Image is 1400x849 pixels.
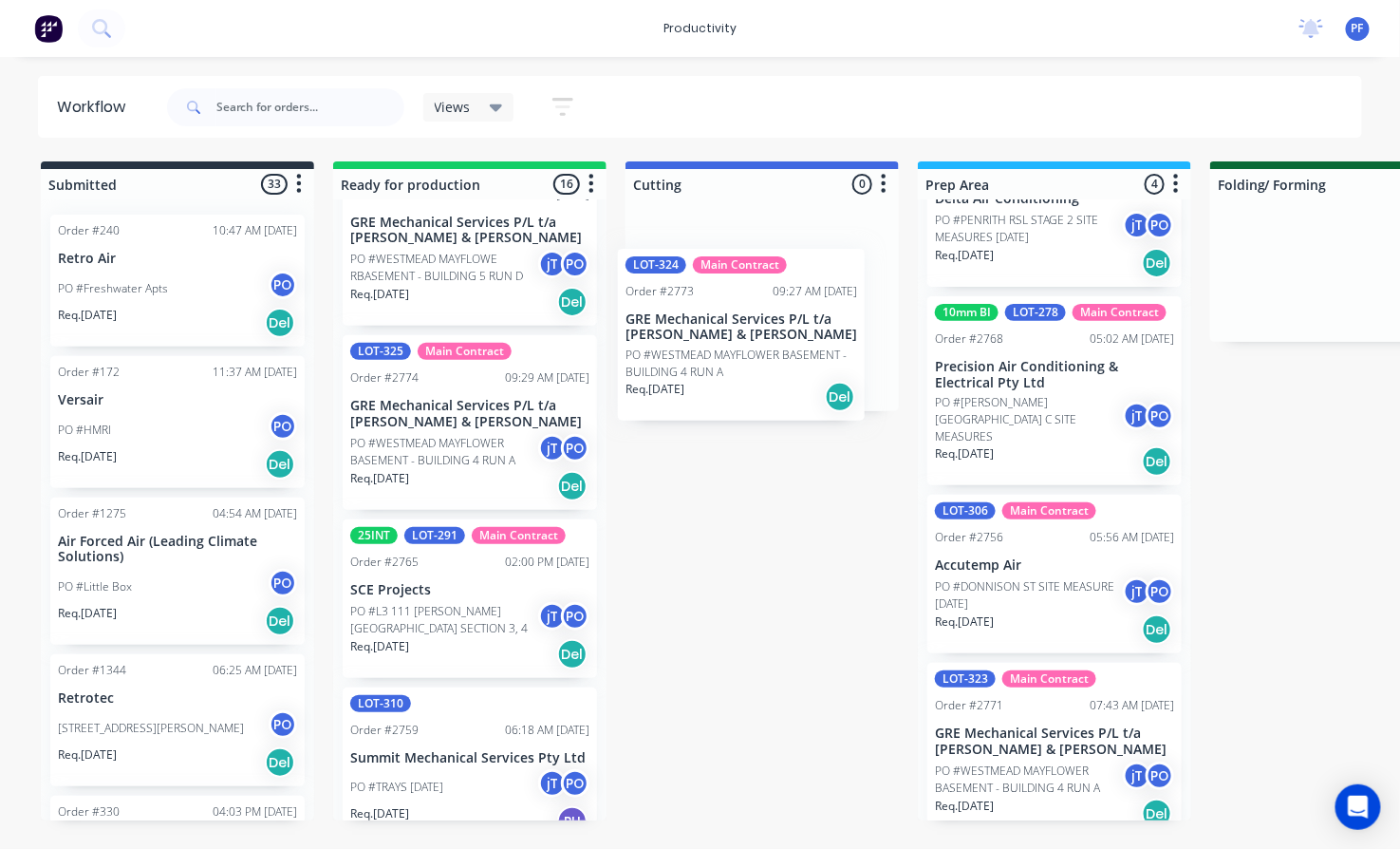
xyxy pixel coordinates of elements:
[57,96,135,119] div: Workflow
[435,97,471,117] span: Views
[216,88,404,126] input: Search for orders...
[1352,20,1364,37] span: PF
[34,14,63,43] img: Factory
[1335,784,1381,830] div: Open Intercom Messenger
[654,14,746,43] div: productivity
